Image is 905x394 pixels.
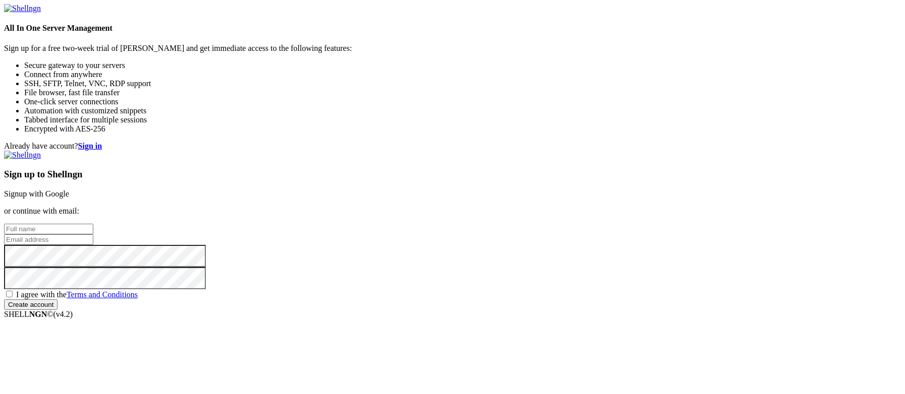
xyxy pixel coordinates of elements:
img: Shellngn [4,151,41,160]
span: SHELL © [4,310,73,318]
li: One-click server connections [24,97,901,106]
input: Full name [4,224,93,234]
h4: All In One Server Management [4,24,901,33]
div: Already have account? [4,142,901,151]
li: Secure gateway to your servers [24,61,901,70]
input: Email address [4,234,93,245]
img: Shellngn [4,4,41,13]
input: Create account [4,299,58,310]
span: I agree with the [16,290,138,299]
input: I agree with theTerms and Conditions [6,291,13,297]
span: 4.2.0 [53,310,73,318]
li: Tabbed interface for multiple sessions [24,115,901,124]
a: Terms and Conditions [67,290,138,299]
li: Connect from anywhere [24,70,901,79]
li: Encrypted with AES-256 [24,124,901,134]
li: File browser, fast file transfer [24,88,901,97]
h3: Sign up to Shellngn [4,169,901,180]
a: Sign in [78,142,102,150]
li: SSH, SFTP, Telnet, VNC, RDP support [24,79,901,88]
p: or continue with email: [4,207,901,216]
li: Automation with customized snippets [24,106,901,115]
a: Signup with Google [4,189,69,198]
b: NGN [29,310,47,318]
p: Sign up for a free two-week trial of [PERSON_NAME] and get immediate access to the following feat... [4,44,901,53]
